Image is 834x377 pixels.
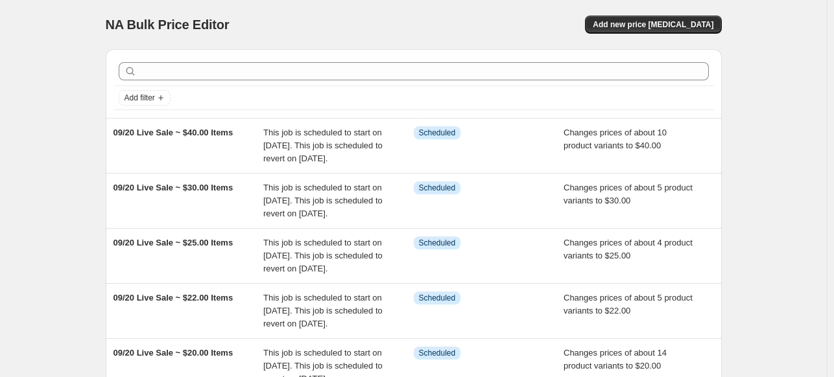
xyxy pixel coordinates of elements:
[125,93,155,103] span: Add filter
[113,183,233,192] span: 09/20 Live Sale ~ $30.00 Items
[119,90,171,106] button: Add filter
[593,19,713,30] span: Add new price [MEDICAL_DATA]
[564,183,693,205] span: Changes prices of about 5 product variants to $30.00
[113,293,233,303] span: 09/20 Live Sale ~ $22.00 Items
[585,16,721,34] button: Add new price [MEDICAL_DATA]
[564,348,667,371] span: Changes prices of about 14 product variants to $20.00
[564,128,667,150] span: Changes prices of about 10 product variants to $40.00
[106,17,230,32] span: NA Bulk Price Editor
[113,238,233,247] span: 09/20 Live Sale ~ $25.00 Items
[113,128,233,137] span: 09/20 Live Sale ~ $40.00 Items
[419,348,456,358] span: Scheduled
[263,238,383,273] span: This job is scheduled to start on [DATE]. This job is scheduled to revert on [DATE].
[113,348,233,358] span: 09/20 Live Sale ~ $20.00 Items
[263,128,383,163] span: This job is scheduled to start on [DATE]. This job is scheduled to revert on [DATE].
[263,183,383,218] span: This job is scheduled to start on [DATE]. This job is scheduled to revert on [DATE].
[419,293,456,303] span: Scheduled
[564,293,693,315] span: Changes prices of about 5 product variants to $22.00
[564,238,693,260] span: Changes prices of about 4 product variants to $25.00
[263,293,383,328] span: This job is scheduled to start on [DATE]. This job is scheduled to revert on [DATE].
[419,238,456,248] span: Scheduled
[419,183,456,193] span: Scheduled
[419,128,456,138] span: Scheduled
